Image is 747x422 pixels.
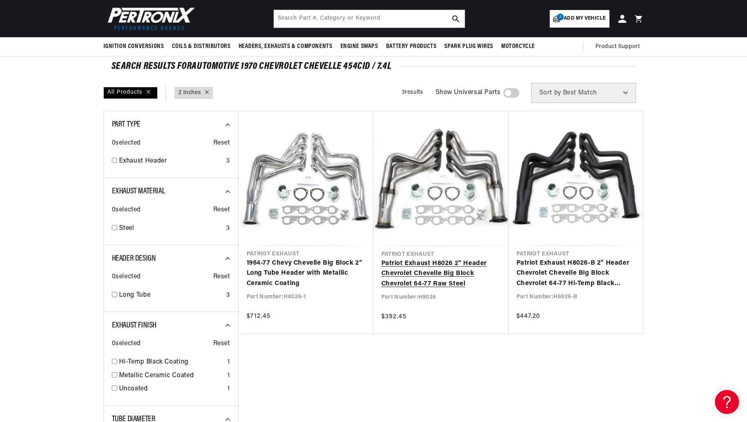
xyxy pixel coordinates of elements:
[112,255,156,263] span: Header Design
[595,37,644,56] summary: Product Support
[112,187,165,195] span: Exhaust Material
[112,272,141,282] span: 0 selected
[564,15,605,22] span: Add my vehicle
[112,138,141,149] span: 0 selected
[386,42,437,51] span: Battery Products
[178,88,201,97] a: 2 Inches
[531,83,636,103] select: Sort by
[340,42,378,51] span: Engine Swaps
[119,290,223,301] a: Long Tube
[168,37,235,56] summary: Coils & Distributors
[539,90,561,96] span: Sort by
[112,121,140,129] span: Part Type
[226,223,230,234] div: 3
[103,5,196,32] img: Pertronix
[119,371,224,381] a: Metallic Ceramic Coated
[227,357,230,368] div: 1
[557,14,564,20] span: 2
[239,42,332,51] span: Headers, Exhausts & Components
[119,156,223,167] a: Exhaust Header
[440,37,497,56] summary: Spark Plug Wires
[226,290,230,301] div: 3
[402,89,423,95] span: 3 results
[213,138,230,149] span: Reset
[226,156,230,167] div: 3
[227,384,230,394] div: 1
[213,339,230,349] span: Reset
[112,205,141,215] span: 0 selected
[382,37,441,56] summary: Battery Products
[235,37,336,56] summary: Headers, Exhausts & Components
[111,62,636,70] div: SEARCH RESULTS FOR Automotive 1970 Chevrolet Chevelle 454cid / 7.4L
[381,259,500,289] a: Patriot Exhaust H8026 2" Header Chevrolet Chevelle Big Block Chevrolet 64-77 Raw Steel
[112,339,141,349] span: 0 selected
[227,371,230,381] div: 1
[119,223,223,234] a: Steel
[119,384,224,394] a: Uncoated
[103,37,168,56] summary: Ignition Conversions
[435,88,501,98] span: Show Universal Parts
[595,42,640,51] span: Product Support
[112,322,156,330] span: Exhaust Finish
[172,42,231,51] span: Coils & Distributors
[447,10,465,28] button: search button
[497,37,539,56] summary: Motorcycle
[119,357,224,368] a: Hi-Temp Black Coating
[501,42,535,51] span: Motorcycle
[103,42,164,51] span: Ignition Conversions
[336,37,382,56] summary: Engine Swaps
[247,258,365,289] a: 1964-77 Chevy Chevelle Big Block 2" Long Tube Header with Metallic Ceramic Coating
[274,10,465,28] input: Search Part #, Category or Keyword
[516,258,635,289] a: Patriot Exhaust H8026-B 2" Header Chevrolet Chevelle Big Block Chevrolet 64-77 Hi-Temp Black Coating
[103,87,158,99] div: All Products
[444,42,493,51] span: Spark Plug Wires
[213,272,230,282] span: Reset
[550,10,609,28] a: 2Add my vehicle
[213,205,230,215] span: Reset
